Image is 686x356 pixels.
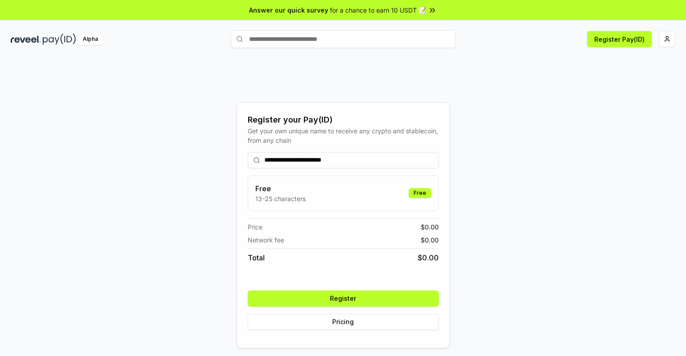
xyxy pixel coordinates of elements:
[255,194,306,203] p: 13-25 characters
[421,222,439,232] span: $ 0.00
[43,34,76,45] img: pay_id
[421,235,439,245] span: $ 0.00
[248,114,439,126] div: Register your Pay(ID)
[248,252,265,263] span: Total
[330,5,426,15] span: for a chance to earn 10 USDT 📝
[248,126,439,145] div: Get your own unique name to receive any crypto and stablecoin, from any chain
[248,290,439,307] button: Register
[418,252,439,263] span: $ 0.00
[587,31,652,47] button: Register Pay(ID)
[248,235,284,245] span: Network fee
[409,188,431,198] div: Free
[255,183,306,194] h3: Free
[248,222,263,232] span: Price
[248,314,439,330] button: Pricing
[78,34,103,45] div: Alpha
[249,5,328,15] span: Answer our quick survey
[11,34,41,45] img: reveel_dark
